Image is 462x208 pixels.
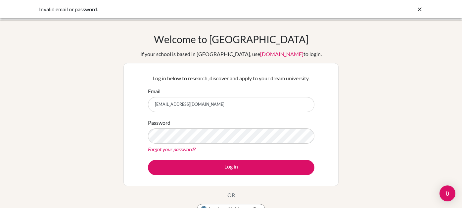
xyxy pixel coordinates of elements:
[260,51,303,57] a: [DOMAIN_NAME]
[140,50,322,58] div: If your school is based in [GEOGRAPHIC_DATA], use to login.
[148,87,161,95] label: Email
[227,191,235,199] p: OR
[148,74,314,82] p: Log in below to research, discover and apply to your dream university.
[148,146,196,152] a: Forgot your password?
[39,5,324,13] div: Invalid email or password.
[148,119,170,127] label: Password
[154,33,308,45] h1: Welcome to [GEOGRAPHIC_DATA]
[439,185,455,201] div: Open Intercom Messenger
[148,160,314,175] button: Log in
